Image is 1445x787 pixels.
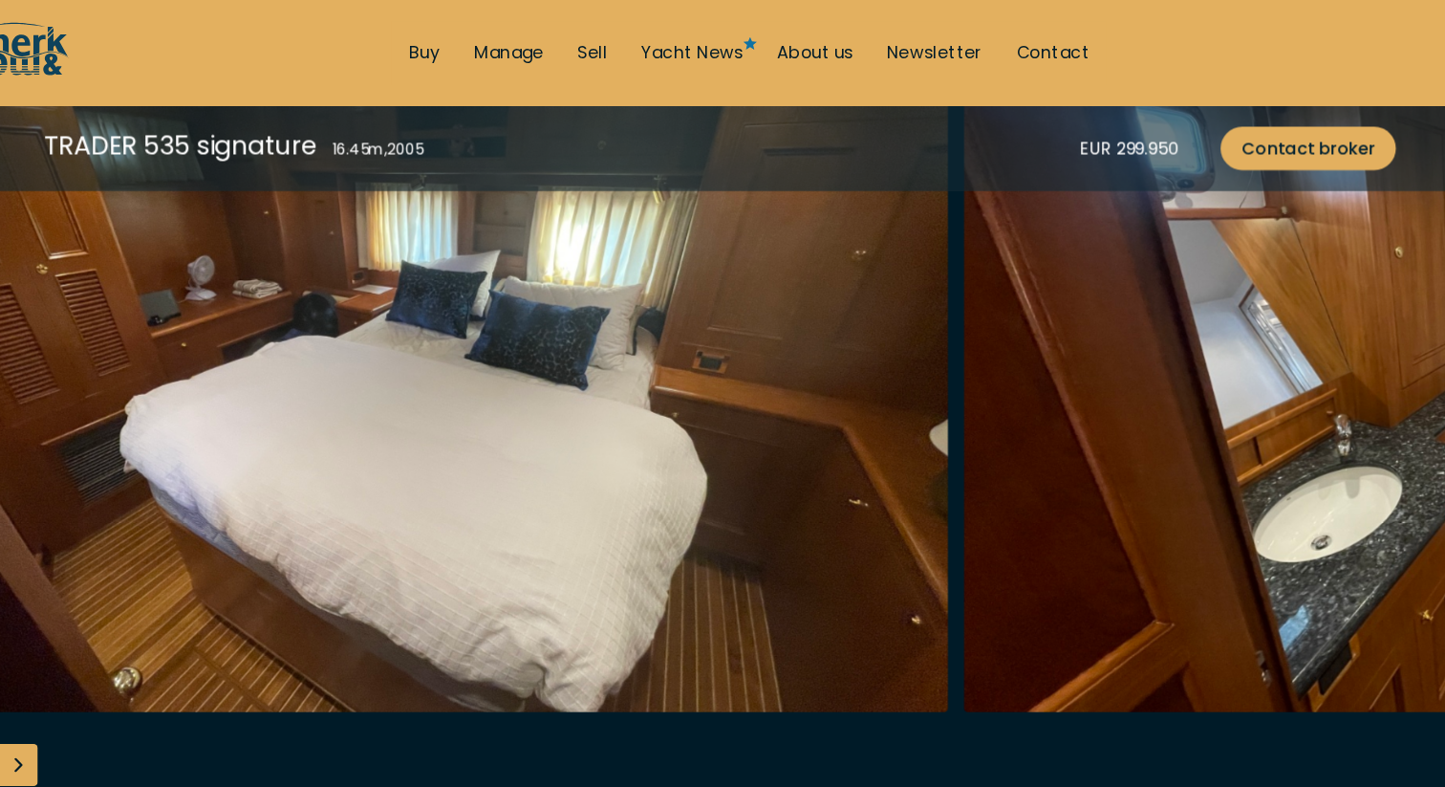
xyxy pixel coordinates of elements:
[111,115,357,148] div: TRADER 535 signature
[1048,122,1137,146] div: EUR 299.950
[19,706,81,768] button: Show Accessibility Preferences
[1383,35,1426,61] button: De
[652,37,744,58] a: Yacht News
[19,673,57,711] div: Previous slide
[593,37,621,58] a: Sell
[441,37,468,58] a: Buy
[1195,122,1315,146] span: Contact broker
[873,37,960,58] a: Newsletter
[500,37,563,58] a: Manage
[774,37,843,58] a: About us
[19,33,930,645] img: Merk&Merk
[372,125,454,145] div: 16.45 m , 2005
[991,37,1057,58] a: Contact
[19,60,134,82] a: /
[1175,115,1334,154] a: Contact broker
[67,673,105,711] div: Next slide
[1224,712,1388,787] button: Back to top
